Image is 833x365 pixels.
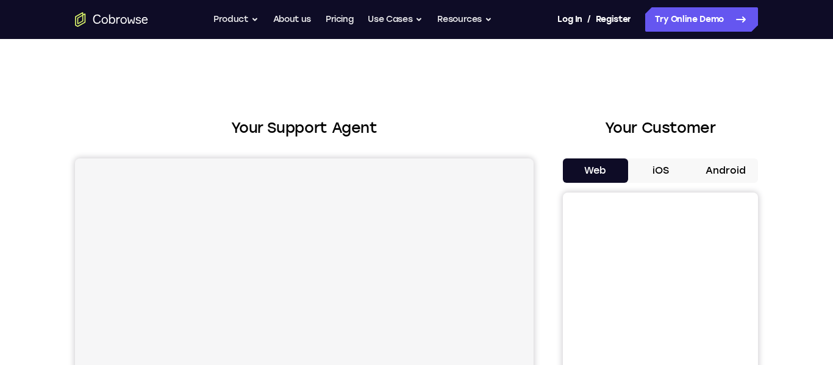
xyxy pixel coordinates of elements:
[563,158,628,183] button: Web
[645,7,758,32] a: Try Online Demo
[368,7,423,32] button: Use Cases
[557,7,582,32] a: Log In
[563,117,758,139] h2: Your Customer
[437,7,492,32] button: Resources
[75,117,534,139] h2: Your Support Agent
[693,158,758,183] button: Android
[213,7,259,32] button: Product
[628,158,693,183] button: iOS
[326,7,354,32] a: Pricing
[273,7,311,32] a: About us
[596,7,631,32] a: Register
[75,12,148,27] a: Go to the home page
[587,12,591,27] span: /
